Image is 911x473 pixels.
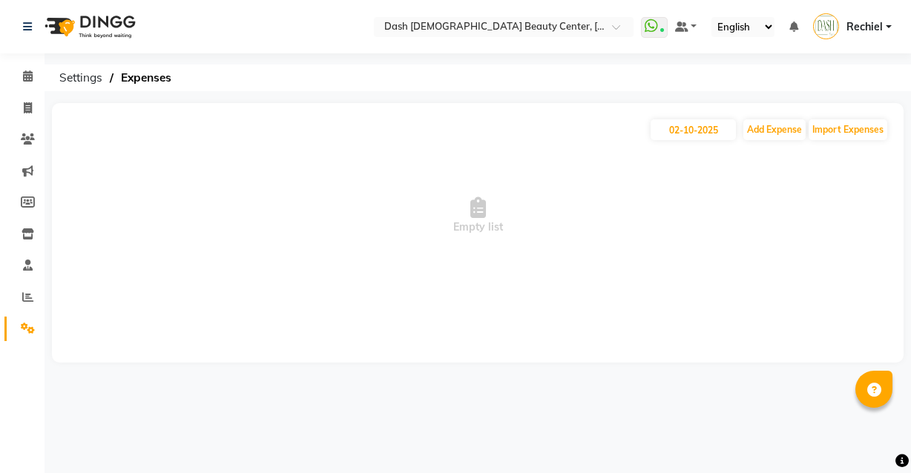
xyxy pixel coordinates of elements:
button: Import Expenses [809,119,887,140]
span: Settings [52,64,110,91]
span: Empty list [67,142,889,290]
img: logo [38,6,139,47]
iframe: chat widget [849,414,896,458]
img: Rechiel [813,13,839,39]
input: PLACEHOLDER.DATE [651,119,736,140]
button: Add Expense [743,119,806,140]
span: Rechiel [846,19,883,35]
span: Expenses [114,64,179,91]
